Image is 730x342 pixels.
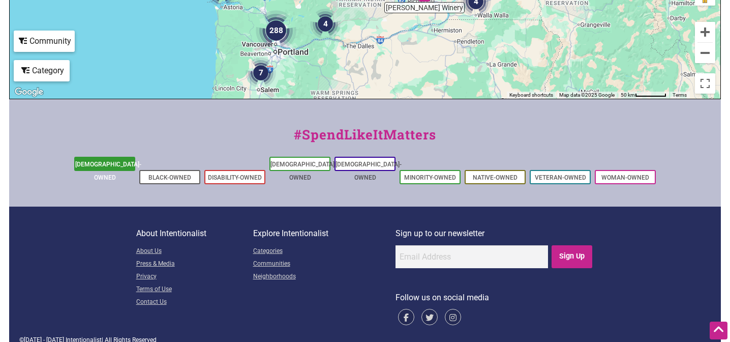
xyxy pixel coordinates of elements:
[14,60,70,81] div: Filter by category
[618,92,670,99] button: Map Scale: 50 km per 58 pixels
[396,291,594,304] p: Follow us on social media
[673,92,687,98] a: Terms
[601,174,649,181] a: Woman-Owned
[694,72,716,95] button: Toggle fullscreen view
[473,174,518,181] a: Native-Owned
[535,174,586,181] a: Veteran-Owned
[310,9,341,39] div: 4
[12,85,46,99] img: Google
[396,245,548,268] input: Email Address
[136,258,253,271] a: Press & Media
[336,161,402,181] a: [DEMOGRAPHIC_DATA]-Owned
[253,245,396,258] a: Categories
[15,61,69,80] div: Category
[509,92,553,99] button: Keyboard shortcuts
[9,125,721,155] div: #SpendLikeItMatters
[136,283,253,296] a: Terms of Use
[136,227,253,240] p: About Intentionalist
[695,43,715,63] button: Zoom out
[75,161,141,181] a: [DEMOGRAPHIC_DATA]-Owned
[253,271,396,283] a: Neighborhoods
[15,32,74,51] div: Community
[208,174,262,181] a: Disability-Owned
[621,92,635,98] span: 50 km
[12,85,46,99] a: Open this area in Google Maps (opens a new window)
[246,58,276,88] div: 7
[148,174,191,181] a: Black-Owned
[695,22,715,42] button: Zoom in
[404,174,456,181] a: Minority-Owned
[253,227,396,240] p: Explore Intentionalist
[253,258,396,271] a: Communities
[710,322,727,339] div: Scroll Back to Top
[136,296,253,309] a: Contact Us
[396,227,594,240] p: Sign up to our newsletter
[552,245,593,268] input: Sign Up
[14,31,75,52] div: Filter by Community
[559,92,615,98] span: Map data ©2025 Google
[270,161,337,181] a: [DEMOGRAPHIC_DATA]-Owned
[136,271,253,283] a: Privacy
[136,245,253,258] a: About Us
[256,10,296,51] div: 288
